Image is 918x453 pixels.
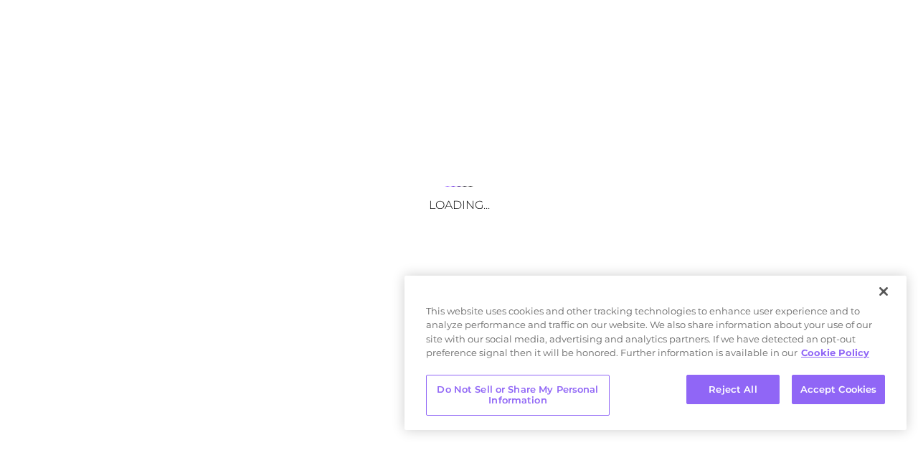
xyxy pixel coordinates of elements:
[792,375,885,405] button: Accept Cookies
[404,276,907,430] div: Cookie banner
[316,198,602,212] h3: Loading...
[404,304,907,368] div: This website uses cookies and other tracking technologies to enhance user experience and to analy...
[686,375,780,405] button: Reject All
[868,276,899,307] button: Close
[801,347,869,358] a: More information about your privacy, opens in a new tab
[404,276,907,430] div: Privacy
[426,375,610,416] button: Do Not Sell or Share My Personal Information, Opens the preference center dialog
